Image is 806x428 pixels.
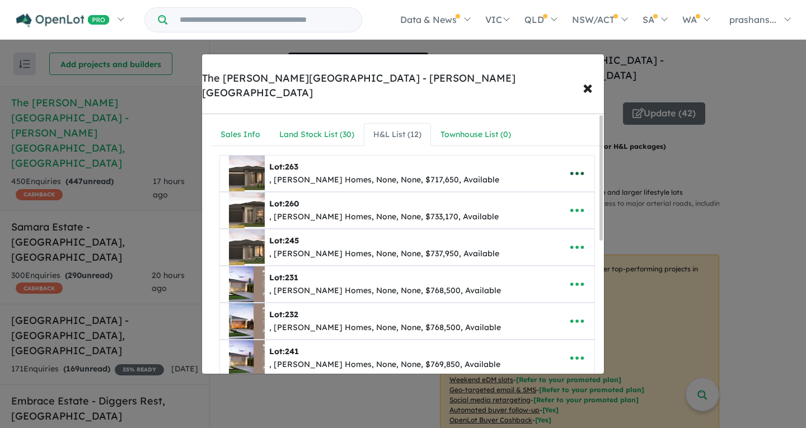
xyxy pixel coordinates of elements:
span: 231 [285,272,298,283]
span: prashans... [729,14,776,25]
b: Lot: [269,346,299,356]
div: H&L List ( 12 ) [373,128,421,142]
div: , [PERSON_NAME] Homes, None, None, $737,950, Available [269,247,499,261]
div: , [PERSON_NAME] Homes, None, None, $717,650, Available [269,173,499,187]
span: 245 [285,236,299,246]
div: , [PERSON_NAME] Homes, None, None, $768,500, Available [269,321,501,335]
span: 263 [285,162,298,172]
img: The%20Thornhill%20Gardens%20Estate%20-%20Thornhill%20Park%20-%20Lot%20263___1729118616.jpg [229,156,265,191]
img: The%20Thornhill%20Gardens%20Estate%20-%20Thornhill%20Park%20-%20Lot%20245___1732161684.jpg [229,229,265,265]
div: , [PERSON_NAME] Homes, None, None, $733,170, Available [269,210,499,224]
div: Land Stock List ( 30 ) [279,128,354,142]
b: Lot: [269,199,299,209]
b: Lot: [269,236,299,246]
img: Openlot PRO Logo White [16,13,110,27]
img: The%20Thornhill%20Gardens%20Estate%20-%20Thornhill%20Park%20-%20Lot%20260___1729118617.jpg [229,192,265,228]
span: × [583,75,593,99]
img: The%20Thornhill%20Gardens%20Estate%20-%20Thornhill%20Park%20-%20Lot%20232___1732160580.jpg [229,303,265,339]
span: 260 [285,199,299,209]
img: The%20Thornhill%20Gardens%20Estate%20-%20Thornhill%20Park%20-%20Lot%20231___1732160577.jpg [229,266,265,302]
div: , [PERSON_NAME] Homes, None, None, $769,850, Available [269,358,500,371]
span: 232 [285,309,298,319]
img: The%20Thornhill%20Gardens%20Estate%20-%20Thornhill%20Park%20-%20Lot%20241___1732160582.jpg [229,340,265,376]
div: , [PERSON_NAME] Homes, None, None, $768,500, Available [269,284,501,298]
b: Lot: [269,309,298,319]
div: Townhouse List ( 0 ) [441,128,511,142]
b: Lot: [269,162,298,172]
span: 241 [285,346,299,356]
div: Sales Info [221,128,260,142]
b: Lot: [269,272,298,283]
div: The [PERSON_NAME][GEOGRAPHIC_DATA] - [PERSON_NAME][GEOGRAPHIC_DATA] [202,71,604,100]
input: Try estate name, suburb, builder or developer [170,8,359,32]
